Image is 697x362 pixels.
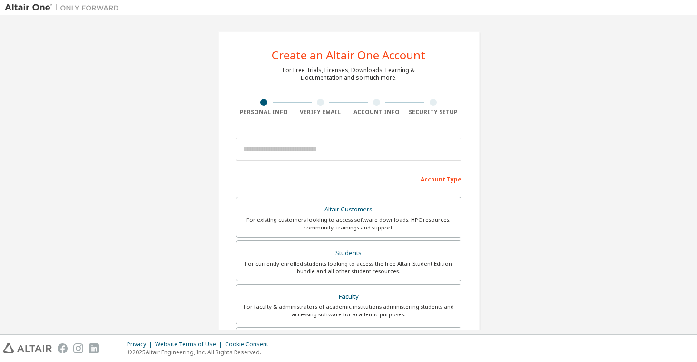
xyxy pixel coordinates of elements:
div: Account Type [236,171,461,186]
div: Students [242,247,455,260]
img: altair_logo.svg [3,343,52,353]
p: © 2025 Altair Engineering, Inc. All Rights Reserved. [127,348,274,356]
div: Faculty [242,290,455,304]
img: linkedin.svg [89,343,99,353]
div: For existing customers looking to access software downloads, HPC resources, community, trainings ... [242,216,455,231]
div: Create an Altair One Account [272,49,425,61]
img: Altair One [5,3,124,12]
div: Cookie Consent [225,341,274,348]
div: Privacy [127,341,155,348]
img: instagram.svg [73,343,83,353]
div: For currently enrolled students looking to access the free Altair Student Edition bundle and all ... [242,260,455,275]
div: Verify Email [292,108,349,116]
div: For faculty & administrators of academic institutions administering students and accessing softwa... [242,303,455,318]
div: Account Info [349,108,405,116]
div: Altair Customers [242,203,455,216]
div: Personal Info [236,108,293,116]
div: Security Setup [405,108,461,116]
div: Website Terms of Use [155,341,225,348]
img: facebook.svg [58,343,68,353]
div: For Free Trials, Licenses, Downloads, Learning & Documentation and so much more. [283,67,415,82]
